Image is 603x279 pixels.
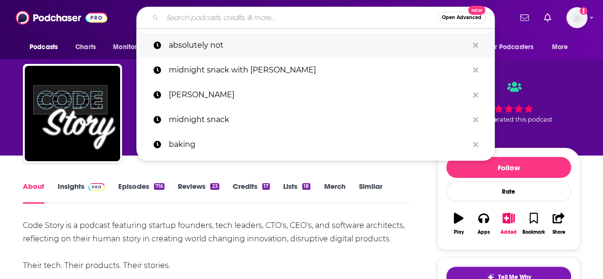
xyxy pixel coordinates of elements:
[169,83,468,107] p: julie chan
[446,157,571,178] button: Follow
[481,38,547,56] button: open menu
[522,229,545,235] div: Bookmark
[210,183,219,190] div: 23
[136,132,495,157] a: baking
[16,9,107,27] img: Podchaser - Follow, Share and Rate Podcasts
[454,229,464,235] div: Play
[88,183,105,191] img: Podchaser Pro
[437,72,580,132] div: 27 peoplerated this podcast
[552,41,568,54] span: More
[546,207,571,241] button: Share
[566,7,587,28] span: Logged in as audreytaylor13
[169,107,468,132] p: midnight snack
[163,10,438,25] input: Search podcasts, credits, & more...
[136,58,495,83] a: midnight snack with [PERSON_NAME]
[446,207,471,241] button: Play
[497,116,552,123] span: rated this podcast
[283,182,310,204] a: Lists18
[23,219,409,272] div: Code Story is a podcast featuring startup founders, tech leaders, CTO's, CEO's, and software arch...
[169,132,468,157] p: baking
[496,207,521,241] button: Added
[566,7,587,28] button: Show profile menu
[468,6,485,15] span: New
[545,38,580,56] button: open menu
[501,229,517,235] div: Added
[154,183,164,190] div: 716
[23,38,70,56] button: open menu
[169,58,468,83] p: midnight snack with julie chan
[106,38,159,56] button: open menu
[69,38,102,56] a: Charts
[552,229,565,235] div: Share
[446,182,571,201] div: Rate
[324,182,345,204] a: Merch
[471,207,496,241] button: Apps
[136,7,495,29] div: Search podcasts, credits, & more...
[540,10,555,26] a: Show notifications dropdown
[302,183,310,190] div: 18
[23,182,44,204] a: About
[442,15,481,20] span: Open Advanced
[233,182,270,204] a: Credits17
[488,41,533,54] span: For Podcasters
[118,182,164,204] a: Episodes716
[113,41,147,54] span: Monitoring
[178,182,219,204] a: Reviews23
[75,41,96,54] span: Charts
[521,207,546,241] button: Bookmark
[516,10,532,26] a: Show notifications dropdown
[169,33,468,58] p: absolutely not
[136,107,495,132] a: midnight snack
[25,66,120,161] img: Code Story: Insights from Startup Tech Leaders
[580,7,587,15] svg: Add a profile image
[358,182,382,204] a: Similar
[438,12,486,23] button: Open AdvancedNew
[566,7,587,28] img: User Profile
[478,229,490,235] div: Apps
[262,183,270,190] div: 17
[58,182,105,204] a: InsightsPodchaser Pro
[136,83,495,107] a: [PERSON_NAME]
[136,33,495,58] a: absolutely not
[30,41,58,54] span: Podcasts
